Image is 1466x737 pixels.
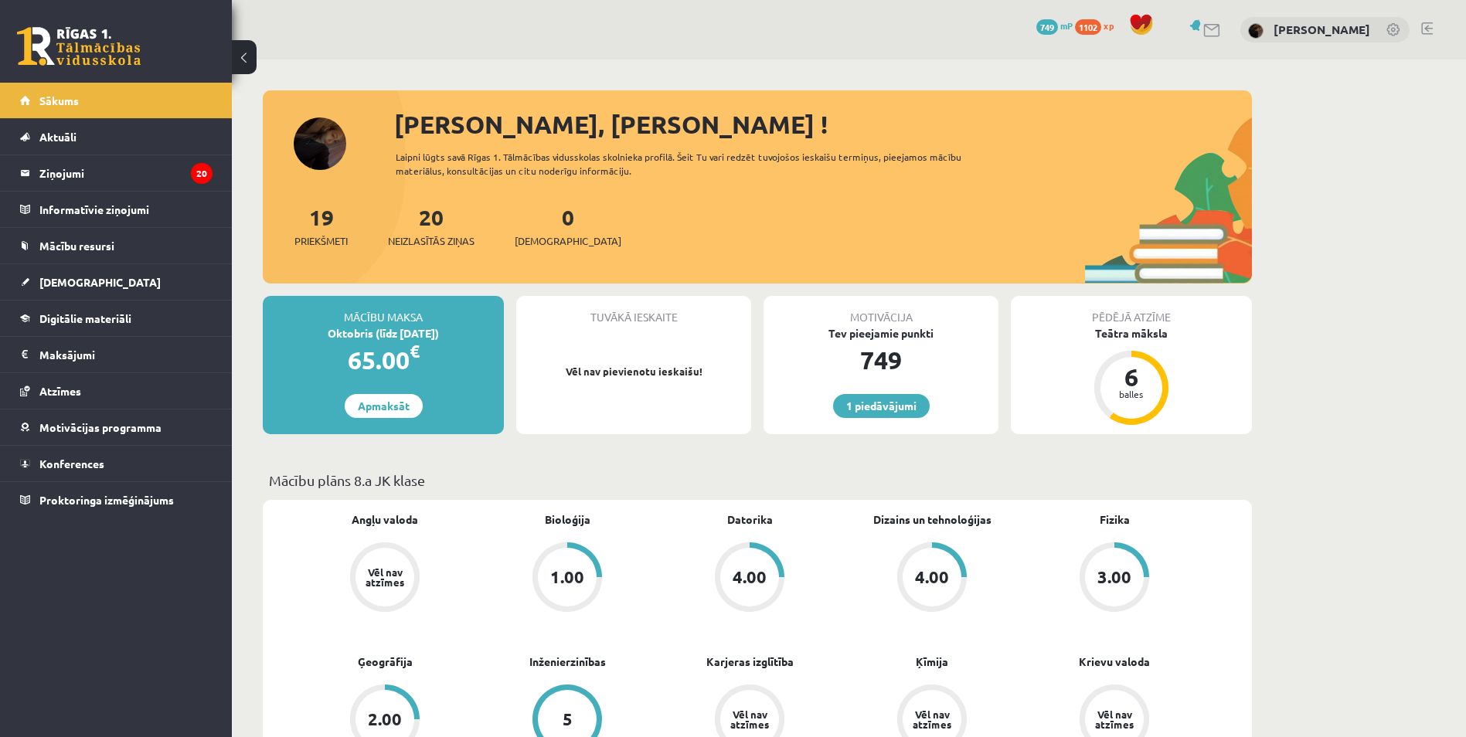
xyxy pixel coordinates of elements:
[733,569,767,586] div: 4.00
[396,150,989,178] div: Laipni lūgts savā Rīgas 1. Tālmācības vidusskolas skolnieka profilā. Šeit Tu vari redzēt tuvojošo...
[20,482,213,518] a: Proktoringa izmēģinājums
[515,203,621,249] a: 0[DEMOGRAPHIC_DATA]
[20,409,213,445] a: Motivācijas programma
[410,340,420,362] span: €
[706,654,794,670] a: Karjeras izglītība
[545,511,590,528] a: Bioloģija
[1036,19,1073,32] a: 749 mP
[1093,709,1136,729] div: Vēl nav atzīmes
[910,709,954,729] div: Vēl nav atzīmes
[1060,19,1073,32] span: mP
[388,203,474,249] a: 20Neizlasītās ziņas
[352,511,418,528] a: Angļu valoda
[39,192,213,227] legend: Informatīvie ziņojumi
[516,296,751,325] div: Tuvākā ieskaite
[841,542,1023,615] a: 4.00
[20,83,213,118] a: Sākums
[39,337,213,372] legend: Maksājumi
[20,446,213,481] a: Konferences
[39,311,131,325] span: Digitālie materiāli
[764,325,998,341] div: Tev pieejamie punkti
[476,542,658,615] a: 1.00
[294,233,348,249] span: Priekšmeti
[1104,19,1114,32] span: xp
[873,511,992,528] a: Dizains un tehnoloģijas
[764,296,998,325] div: Motivācija
[39,493,174,507] span: Proktoringa izmēģinājums
[20,264,213,300] a: [DEMOGRAPHIC_DATA]
[263,296,504,325] div: Mācību maksa
[20,228,213,263] a: Mācību resursi
[515,233,621,249] span: [DEMOGRAPHIC_DATA]
[1011,325,1252,341] div: Teātra māksla
[1036,19,1058,35] span: 749
[388,233,474,249] span: Neizlasītās ziņas
[363,567,406,587] div: Vēl nav atzīmes
[1097,569,1131,586] div: 3.00
[368,711,402,728] div: 2.00
[20,301,213,336] a: Digitālie materiāli
[1079,654,1150,670] a: Krievu valoda
[1108,365,1155,389] div: 6
[39,457,104,470] span: Konferences
[345,394,423,418] a: Apmaksāt
[524,364,743,379] p: Vēl nav pievienotu ieskaišu!
[39,130,77,144] span: Aktuāli
[1248,23,1264,39] img: Jasmīne Ozola
[294,542,476,615] a: Vēl nav atzīmes
[727,511,773,528] a: Datorika
[39,155,213,191] legend: Ziņojumi
[833,394,930,418] a: 1 piedāvājumi
[17,27,141,66] a: Rīgas 1. Tālmācības vidusskola
[39,93,79,107] span: Sākums
[764,341,998,379] div: 749
[358,654,413,670] a: Ģeogrāfija
[1023,542,1206,615] a: 3.00
[263,341,504,379] div: 65.00
[269,470,1246,491] p: Mācību plāns 8.a JK klase
[916,654,948,670] a: Ķīmija
[191,163,213,184] i: 20
[20,192,213,227] a: Informatīvie ziņojumi
[1011,325,1252,427] a: Teātra māksla 6 balles
[39,275,161,289] span: [DEMOGRAPHIC_DATA]
[1011,296,1252,325] div: Pēdējā atzīme
[294,203,348,249] a: 19Priekšmeti
[20,337,213,372] a: Maksājumi
[39,239,114,253] span: Mācību resursi
[658,542,841,615] a: 4.00
[1075,19,1101,35] span: 1102
[728,709,771,729] div: Vēl nav atzīmes
[394,106,1252,143] div: [PERSON_NAME], [PERSON_NAME] !
[1274,22,1370,37] a: [PERSON_NAME]
[20,373,213,409] a: Atzīmes
[563,711,573,728] div: 5
[1075,19,1121,32] a: 1102 xp
[20,119,213,155] a: Aktuāli
[550,569,584,586] div: 1.00
[1100,511,1130,528] a: Fizika
[20,155,213,191] a: Ziņojumi20
[263,325,504,341] div: Oktobris (līdz [DATE])
[39,420,162,434] span: Motivācijas programma
[915,569,949,586] div: 4.00
[39,384,81,398] span: Atzīmes
[529,654,606,670] a: Inženierzinības
[1108,389,1155,399] div: balles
